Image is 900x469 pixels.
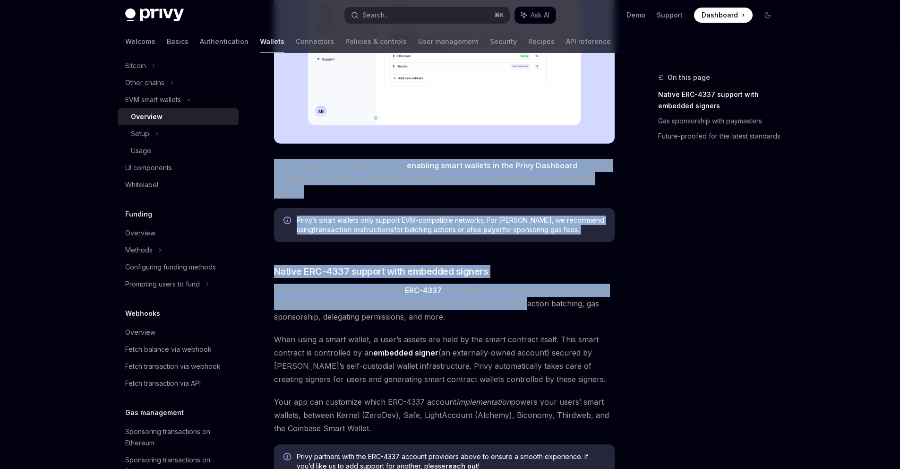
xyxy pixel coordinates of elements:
[274,284,615,323] span: Under the hood, a smart wallet is an -compatible smart contract deployed onchain. This smart cont...
[566,30,611,53] a: API reference
[490,30,517,53] a: Security
[283,217,293,226] svg: Info
[274,395,615,435] span: Your app can customize which ERC-4337 account powers your users’ smart wallets, between Kernel (Z...
[125,227,155,239] div: Overview
[125,30,155,53] a: Welcome
[118,108,239,125] a: Overview
[118,159,239,176] a: UI components
[760,8,775,23] button: Toggle dark mode
[514,7,556,24] button: Ask AI
[494,11,504,19] span: ⌘ K
[125,327,155,338] div: Overview
[118,375,239,392] a: Fetch transaction via API
[125,426,233,449] div: Sponsoring transactions on Ethereum
[297,216,605,234] span: Privy’s smart wallets only support EVM-compatible networks. For [PERSON_NAME], we recommend using...
[528,30,555,53] a: Recipes
[283,453,293,462] svg: Info
[373,348,438,357] strong: embedded signer
[296,30,334,53] a: Connectors
[125,344,212,355] div: Fetch balance via webhook
[131,128,149,139] div: Setup
[456,397,511,407] em: implementation
[125,179,158,191] div: Whitelabel
[344,7,510,24] button: Search...⌘K
[658,87,783,113] a: Native ERC-4337 support with embedded signers
[125,162,172,174] div: UI components
[118,259,239,276] a: Configuring funding methods
[362,9,389,21] div: Search...
[125,208,152,220] h5: Funding
[125,278,200,290] div: Prompting users to fund
[118,176,239,193] a: Whitelabel
[668,72,710,83] span: On this page
[125,244,153,256] div: Methods
[694,8,753,23] a: Dashboard
[658,129,783,144] a: Future-proofed for the latest standards
[118,142,239,159] a: Usage
[260,30,284,53] a: Wallets
[702,10,738,20] span: Dashboard
[118,225,239,242] a: Overview
[274,159,615,199] span: To set up with smart wallets, start by . This will configure your app to create smart wallets for...
[118,358,239,375] a: Fetch transaction via webhook
[125,407,184,418] h5: Gas management
[131,111,163,122] div: Overview
[626,10,645,20] a: Demo
[274,333,615,386] span: When using a smart wallet, a user’s assets are held by the smart contract itself. This smart cont...
[125,308,160,319] h5: Webhooks
[657,10,683,20] a: Support
[125,77,164,88] div: Other chains
[531,10,549,20] span: Ask AI
[313,226,394,234] a: transaction instructions
[125,261,216,273] div: Configuring funding methods
[274,265,489,278] span: Native ERC-4337 support with embedded signers
[470,226,503,234] a: fee payer
[118,341,239,358] a: Fetch balance via webhook
[125,378,201,389] div: Fetch transaction via API
[200,30,249,53] a: Authentication
[345,30,407,53] a: Policies & controls
[118,324,239,341] a: Overview
[125,9,184,22] img: dark logo
[658,113,783,129] a: Gas sponsorship with paymasters
[118,423,239,452] a: Sponsoring transactions on Ethereum
[125,94,181,105] div: EVM smart wallets
[418,30,479,53] a: User management
[125,361,221,372] div: Fetch transaction via webhook
[405,286,442,295] a: ERC-4337
[131,145,151,156] div: Usage
[167,30,189,53] a: Basics
[407,161,577,171] a: enabling smart wallets in the Privy Dashboard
